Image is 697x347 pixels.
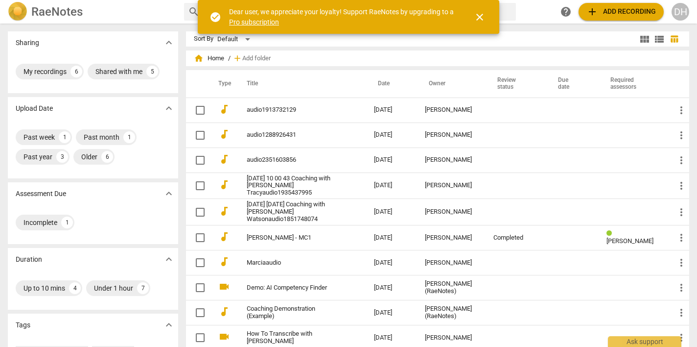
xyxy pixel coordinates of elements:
[425,234,477,242] div: [PERSON_NAME]
[557,3,575,21] a: Help
[210,70,235,98] th: Type
[425,156,477,164] div: [PERSON_NAME]
[425,259,477,267] div: [PERSON_NAME]
[81,152,97,162] div: Older
[425,182,477,189] div: [PERSON_NAME]
[31,5,83,19] h2: RaeNotes
[218,306,230,318] span: audiotrack
[366,275,417,300] td: [DATE]
[599,70,668,98] th: Required assessors
[247,131,339,139] a: audio1288926431
[218,256,230,268] span: audiotrack
[586,6,656,18] span: Add recording
[546,70,599,98] th: Due date
[56,151,68,163] div: 3
[23,218,57,227] div: Incomplete
[667,32,681,47] button: Table view
[16,189,66,199] p: Assessment Due
[670,34,679,44] span: table_chart
[474,11,486,23] span: close
[146,66,158,77] div: 5
[163,188,175,199] span: expand_more
[218,179,230,191] span: audiotrack
[606,230,616,237] span: Review status: completed
[675,129,687,141] span: more_vert
[366,300,417,325] td: [DATE]
[675,232,687,244] span: more_vert
[242,55,271,62] span: Add folder
[560,6,572,18] span: help
[16,254,42,265] p: Duration
[229,7,456,27] div: Dear user, we appreciate your loyalty! Support RaeNotes by upgrading to a
[247,305,339,320] a: Coaching Demonstration (Example)
[123,131,135,143] div: 1
[162,252,176,267] button: Show more
[228,55,231,62] span: /
[8,2,27,22] img: Logo
[94,283,133,293] div: Under 1 hour
[425,208,477,216] div: [PERSON_NAME]
[639,33,651,45] span: view_module
[162,35,176,50] button: Show more
[247,259,339,267] a: Marciaaudio
[247,156,339,164] a: audio2351603856
[247,175,339,197] a: [DATE] 10 00 43 Coaching with [PERSON_NAME] Tracyaudio1935437995
[672,3,689,21] button: DH
[579,3,664,21] button: Upload
[229,18,279,26] a: Pro subscription
[425,305,477,320] div: [PERSON_NAME] (RaeNotes)
[675,307,687,319] span: more_vert
[235,70,366,98] th: Title
[209,11,221,23] span: check_circle
[163,102,175,114] span: expand_more
[194,53,224,63] span: Home
[247,106,339,114] a: audio1913732129
[194,35,213,43] div: Sort By
[637,32,652,47] button: Tile view
[16,320,30,330] p: Tags
[675,154,687,166] span: more_vert
[586,6,598,18] span: add
[486,70,546,98] th: Review status
[652,32,667,47] button: List view
[218,281,230,293] span: videocam
[606,237,653,245] span: [PERSON_NAME]
[95,67,142,76] div: Shared with me
[608,336,681,347] div: Ask support
[675,332,687,344] span: more_vert
[675,104,687,116] span: more_vert
[247,284,339,292] a: Demo: AI Competency Finder
[218,331,230,343] span: videocam
[247,201,339,223] a: [DATE] [DATE] Coaching with [PERSON_NAME] Watsonaudio1851748074
[101,151,113,163] div: 6
[23,152,52,162] div: Past year
[163,37,175,49] span: expand_more
[23,283,65,293] div: Up to 10 mins
[493,234,538,242] div: Completed
[675,206,687,218] span: more_vert
[232,53,242,63] span: add
[188,6,200,18] span: search
[675,257,687,269] span: more_vert
[218,205,230,217] span: audiotrack
[366,173,417,199] td: [DATE]
[16,103,53,114] p: Upload Date
[59,131,70,143] div: 1
[16,38,39,48] p: Sharing
[218,103,230,115] span: audiotrack
[218,231,230,243] span: audiotrack
[69,282,81,294] div: 4
[247,234,339,242] a: [PERSON_NAME] - MC1
[366,123,417,148] td: [DATE]
[217,31,254,47] div: Default
[61,217,73,228] div: 1
[366,199,417,225] td: [DATE]
[163,253,175,265] span: expand_more
[675,180,687,192] span: more_vert
[675,282,687,294] span: more_vert
[137,282,149,294] div: 7
[84,132,119,142] div: Past month
[425,131,477,139] div: [PERSON_NAME]
[425,334,477,342] div: [PERSON_NAME]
